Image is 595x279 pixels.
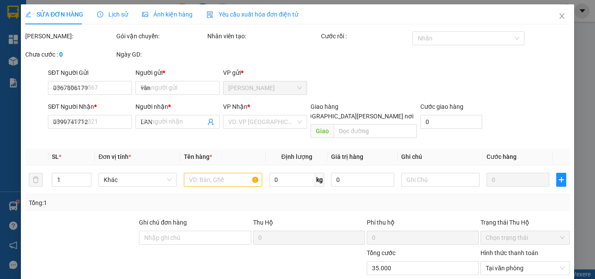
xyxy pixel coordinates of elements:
[142,11,148,17] span: picture
[486,231,565,244] span: Chọn trạng thái
[334,124,416,138] input: Dọc đường
[29,173,43,187] button: delete
[25,50,115,59] div: Chưa cước :
[142,11,193,18] span: Ảnh kiện hàng
[206,11,213,18] img: icon
[104,173,172,186] span: Khác
[135,102,220,111] div: Người nhận
[556,173,566,187] button: plus
[223,103,247,110] span: VP Nhận
[315,173,324,187] span: kg
[97,11,128,18] span: Lịch sử
[207,118,214,125] span: user-add
[135,68,220,77] div: Người gửi
[420,103,463,110] label: Cước giao hàng
[480,218,570,227] div: Trạng thái Thu Hộ
[29,198,230,208] div: Tổng: 1
[228,81,302,94] span: Cao Tốc
[331,153,363,160] span: Giá trị hàng
[420,115,482,129] input: Cước giao hàng
[367,218,479,231] div: Phí thu hộ
[139,219,187,226] label: Ghi chú đơn hàng
[116,31,206,41] div: Gói vận chuyển:
[25,11,31,17] span: edit
[207,31,319,41] div: Nhân viên tạo:
[25,31,115,41] div: [PERSON_NAME]:
[367,249,396,256] span: Tổng cước
[52,153,59,160] span: SL
[48,68,132,77] div: SĐT Người Gửi
[311,124,334,138] span: Giao
[139,231,251,245] input: Ghi chú đơn hàng
[184,173,262,187] input: VD: Bàn, Ghế
[558,13,565,20] span: close
[25,11,83,18] span: SỬA ĐƠN HÀNG
[98,153,131,160] span: Đơn vị tính
[321,31,410,41] div: Cước rồi :
[487,153,517,160] span: Cước hàng
[97,11,103,17] span: clock-circle
[311,103,338,110] span: Giao hàng
[294,111,416,121] span: [GEOGRAPHIC_DATA][PERSON_NAME] nơi
[116,50,206,59] div: Ngày GD:
[184,153,212,160] span: Tên hàng
[550,4,574,29] button: Close
[480,249,538,256] label: Hình thức thanh toán
[557,176,566,183] span: plus
[401,173,480,187] input: Ghi Chú
[486,262,565,275] span: Tại văn phòng
[223,68,307,77] div: VP gửi
[281,153,312,160] span: Định lượng
[206,11,298,18] span: Yêu cầu xuất hóa đơn điện tử
[253,219,273,226] span: Thu Hộ
[48,102,132,111] div: SĐT Người Nhận
[59,51,63,58] b: 0
[398,148,483,165] th: Ghi chú
[487,173,549,187] input: 0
